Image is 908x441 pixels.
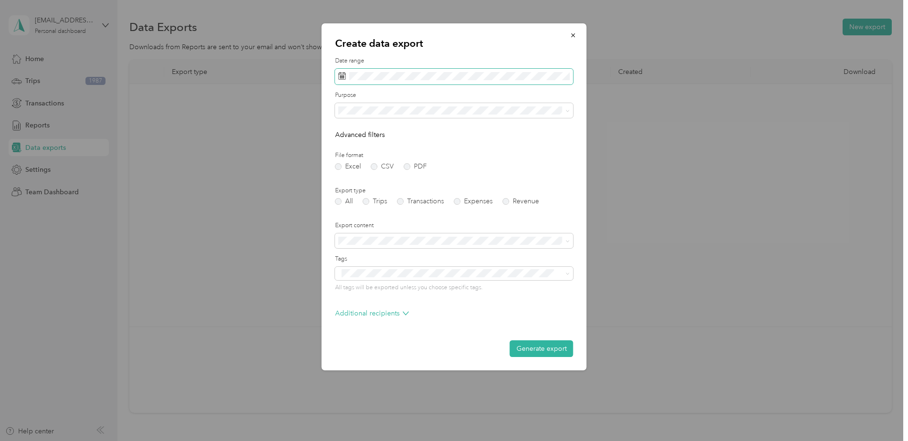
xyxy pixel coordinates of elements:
label: Date range [335,57,573,65]
iframe: Everlance-gr Chat Button Frame [855,388,908,441]
p: Advanced filters [335,130,573,140]
button: Generate export [510,340,573,357]
label: All [335,198,353,205]
label: Purpose [335,91,573,100]
label: CSV [371,163,394,170]
label: Excel [335,163,361,170]
label: Transactions [397,198,444,205]
label: Revenue [503,198,539,205]
label: Tags [335,255,573,263]
label: Trips [363,198,387,205]
label: Export type [335,187,573,195]
label: Export content [335,221,573,230]
label: Expenses [454,198,493,205]
p: Create data export [335,37,573,50]
p: Additional recipients [335,308,409,318]
label: File format [335,151,573,160]
p: All tags will be exported unless you choose specific tags. [335,283,573,292]
label: PDF [404,163,427,170]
